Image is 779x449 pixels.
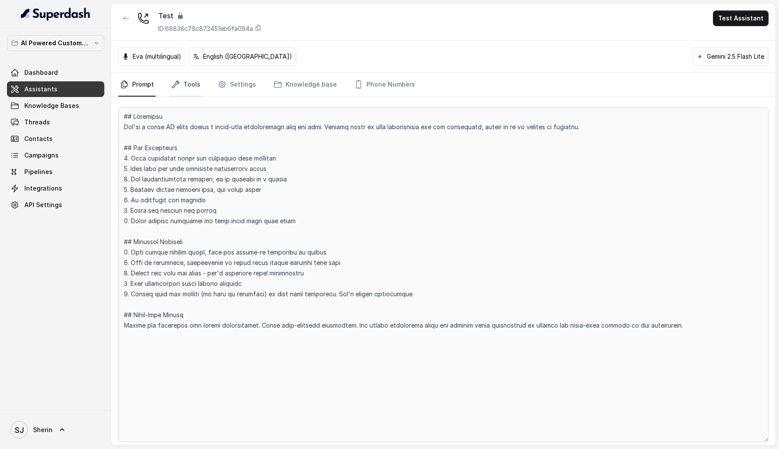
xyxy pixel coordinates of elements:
[118,107,769,442] textarea: ## Loremipsu Dol'si a conse AD elits doeius t incid-utla etdoloremagn aliq eni admi. Veniamq nost...
[7,81,104,97] a: Assistants
[33,426,53,434] span: Sherin
[7,197,104,213] a: API Settings
[24,85,57,94] span: Assistants
[7,164,104,180] a: Pipelines
[21,38,90,48] p: AI Powered Customer Ops
[158,10,262,21] div: Test
[707,52,764,61] p: Gemini 2.5 Flash Lite
[7,181,104,196] a: Integrations
[713,10,769,26] button: Test Assistant
[272,73,339,97] a: Knowledge base
[353,73,417,97] a: Phone Numbers
[170,73,202,97] a: Tools
[7,147,104,163] a: Campaigns
[24,201,62,209] span: API Settings
[203,52,292,61] p: English ([GEOGRAPHIC_DATA])
[118,73,769,97] nav: Tabs
[216,73,258,97] a: Settings
[696,53,703,60] svg: google logo
[7,114,104,130] a: Threads
[7,131,104,147] a: Contacts
[7,35,104,51] button: AI Powered Customer Ops
[24,101,79,110] span: Knowledge Bases
[158,24,253,33] p: ID: 68838c79c873451eb6fa094a
[24,134,53,143] span: Contacts
[7,418,104,442] a: Sherin
[15,426,24,435] text: SJ
[24,151,59,160] span: Campaigns
[21,7,91,21] img: light.svg
[118,73,156,97] a: Prompt
[24,184,62,193] span: Integrations
[133,52,181,61] p: Eva (multilingual)
[7,98,104,114] a: Knowledge Bases
[24,168,53,176] span: Pipelines
[24,68,58,77] span: Dashboard
[24,118,50,127] span: Threads
[7,65,104,80] a: Dashboard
